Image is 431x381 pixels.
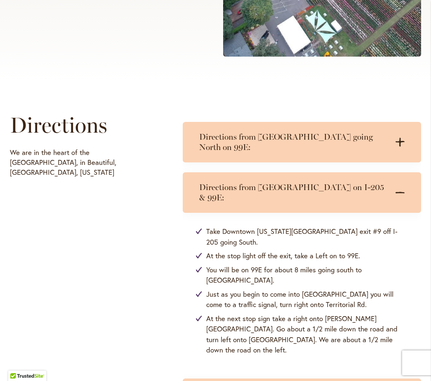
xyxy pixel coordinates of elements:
summary: Directions from [GEOGRAPHIC_DATA] on I-205 & 99E: [183,172,421,213]
summary: Directions from [GEOGRAPHIC_DATA] going North on 99E: [183,122,421,162]
span: At the stop light off the exit, take a Left on to 99E. [206,250,360,261]
h1: Directions [10,113,159,138]
span: Take Downtown [US_STATE][GEOGRAPHIC_DATA] exit #9 off I-205 going South. [206,226,408,247]
span: Just as you begin to come into [GEOGRAPHIC_DATA] you will come to a traffic signal, turn right on... [206,289,408,310]
iframe: Directions to Swan Island Dahlias [10,181,159,326]
span: At the next stop sign take a right onto [PERSON_NAME][GEOGRAPHIC_DATA]. Go about a 1/2 mile down ... [206,313,408,355]
h3: Directions from [GEOGRAPHIC_DATA] on I-205 & 99E: [199,182,388,203]
span: You will be on 99E for about 8 miles going south to [GEOGRAPHIC_DATA]. [206,264,408,286]
p: We are in the heart of the [GEOGRAPHIC_DATA], in Beautiful, [GEOGRAPHIC_DATA], [US_STATE] [10,148,159,177]
h3: Directions from [GEOGRAPHIC_DATA] going North on 99E: [199,132,388,152]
